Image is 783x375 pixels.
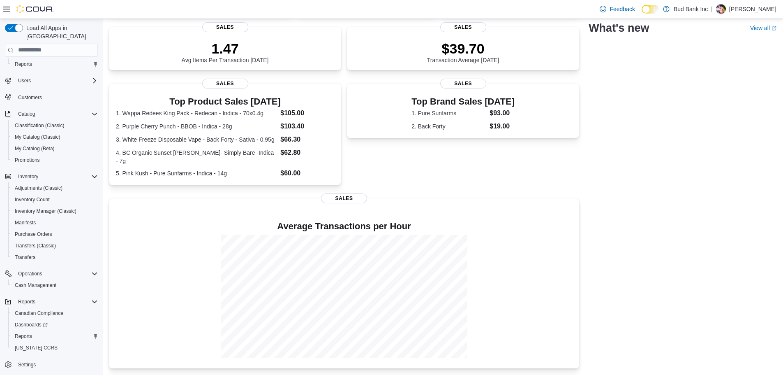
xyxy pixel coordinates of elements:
[23,24,98,40] span: Load All Apps in [GEOGRAPHIC_DATA]
[12,155,43,165] a: Promotions
[18,270,42,277] span: Operations
[12,144,58,154] a: My Catalog (Beta)
[8,143,101,154] button: My Catalog (Beta)
[280,121,334,131] dd: $103.40
[116,221,572,231] h4: Average Transactions per Hour
[12,280,98,290] span: Cash Management
[2,75,101,86] button: Users
[8,240,101,252] button: Transfers (Classic)
[15,172,42,182] button: Inventory
[596,1,638,17] a: Feedback
[15,93,45,102] a: Customers
[411,122,486,130] dt: 2. Back Forty
[15,61,32,68] span: Reports
[15,359,98,370] span: Settings
[610,5,635,13] span: Feedback
[12,195,53,205] a: Inventory Count
[8,319,101,331] a: Dashboards
[321,193,367,203] span: Sales
[15,185,62,191] span: Adjustments (Classic)
[15,333,32,340] span: Reports
[18,111,35,117] span: Catalog
[16,5,53,13] img: Cova
[15,109,38,119] button: Catalog
[18,94,42,101] span: Customers
[15,157,40,163] span: Promotions
[12,343,98,353] span: Washington CCRS
[12,59,35,69] a: Reports
[15,134,60,140] span: My Catalog (Classic)
[8,217,101,228] button: Manifests
[8,331,101,342] button: Reports
[411,97,515,107] h3: Top Brand Sales [DATE]
[15,297,39,307] button: Reports
[15,297,98,307] span: Reports
[116,122,277,130] dt: 2. Purple Cherry Punch - BBOB - Indica - 28g
[2,171,101,182] button: Inventory
[202,22,248,32] span: Sales
[116,135,277,144] dt: 3. White Freeze Disposable Vape - Back Forty - Sativa - 0.95g
[8,120,101,131] button: Classification (Classic)
[116,169,277,177] dt: 5. Pink Kush - Pure Sunfarms - Indica - 14g
[15,76,34,86] button: Users
[8,228,101,240] button: Purchase Orders
[589,21,649,35] h2: What's new
[116,149,277,165] dt: 4. BC Organic Sunset [PERSON_NAME]- Simply Bare -Indica - 7g
[427,40,499,57] p: $39.70
[116,97,334,107] h3: Top Product Sales [DATE]
[2,296,101,307] button: Reports
[12,320,51,330] a: Dashboards
[8,252,101,263] button: Transfers
[15,219,36,226] span: Manifests
[12,132,64,142] a: My Catalog (Classic)
[427,40,499,63] div: Transaction Average [DATE]
[12,144,98,154] span: My Catalog (Beta)
[12,121,68,130] a: Classification (Classic)
[12,195,98,205] span: Inventory Count
[12,229,98,239] span: Purchase Orders
[15,345,58,351] span: [US_STATE] CCRS
[15,122,65,129] span: Classification (Classic)
[8,58,101,70] button: Reports
[12,132,98,142] span: My Catalog (Classic)
[15,76,98,86] span: Users
[8,205,101,217] button: Inventory Manager (Classic)
[15,282,56,289] span: Cash Management
[12,183,98,193] span: Adjustments (Classic)
[18,173,38,180] span: Inventory
[15,208,76,214] span: Inventory Manager (Classic)
[2,268,101,280] button: Operations
[2,91,101,103] button: Customers
[8,342,101,354] button: [US_STATE] CCRS
[15,321,48,328] span: Dashboards
[12,331,98,341] span: Reports
[15,196,50,203] span: Inventory Count
[716,4,726,14] div: Darren Lopes
[12,218,98,228] span: Manifests
[490,121,515,131] dd: $19.00
[771,26,776,31] svg: External link
[12,280,60,290] a: Cash Management
[12,121,98,130] span: Classification (Classic)
[12,241,59,251] a: Transfers (Classic)
[12,252,39,262] a: Transfers
[12,343,61,353] a: [US_STATE] CCRS
[280,108,334,118] dd: $105.00
[15,310,63,317] span: Canadian Compliance
[15,92,98,102] span: Customers
[15,254,35,261] span: Transfers
[12,183,66,193] a: Adjustments (Classic)
[12,206,98,216] span: Inventory Manager (Classic)
[12,206,80,216] a: Inventory Manager (Classic)
[15,172,98,182] span: Inventory
[202,79,248,89] span: Sales
[12,218,39,228] a: Manifests
[729,4,776,14] p: [PERSON_NAME]
[8,182,101,194] button: Adjustments (Classic)
[182,40,269,57] p: 1.47
[8,154,101,166] button: Promotions
[711,4,713,14] p: |
[116,109,277,117] dt: 1. Wappa Redees King Pack - Redecan - Indica - 70x0.4g
[280,168,334,178] dd: $60.00
[15,360,39,370] a: Settings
